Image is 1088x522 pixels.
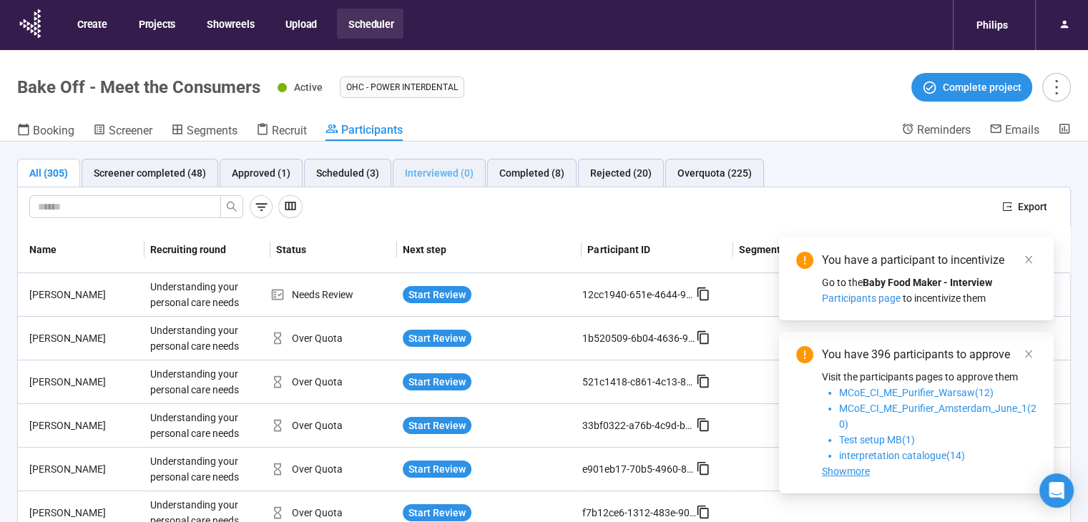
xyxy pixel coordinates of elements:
[144,448,252,491] div: Understanding your personal care needs
[325,122,403,141] a: Participants
[337,9,403,39] button: Scheduler
[24,330,144,346] div: [PERSON_NAME]
[582,330,696,346] div: 1b520509-6b04-4636-9252-9d645aa509dc
[346,80,458,94] span: OHC - Power Interdental
[1047,77,1066,97] span: more
[66,9,117,39] button: Create
[274,9,327,39] button: Upload
[195,9,264,39] button: Showreels
[270,227,397,273] th: Status
[911,73,1032,102] button: Complete project
[294,82,323,93] span: Active
[405,165,474,181] div: Interviewed (0)
[403,504,471,521] button: Start Review
[582,418,696,433] div: 33bf0322-a76b-4c9d-b958-7d9058181c47
[24,505,144,521] div: [PERSON_NAME]
[397,227,582,273] th: Next step
[408,505,466,521] span: Start Review
[272,124,307,137] span: Recruit
[270,418,397,433] div: Over Quota
[341,123,403,137] span: Participants
[1024,349,1034,359] span: close
[187,124,237,137] span: Segments
[582,227,733,273] th: Participant ID
[796,252,813,269] span: exclamation-circle
[17,77,260,97] h1: Bake Off - Meet the Consumers
[582,287,696,302] div: 12cc1940-651e-4644-9394-3f4887b08bcb
[796,346,813,363] span: exclamation-circle
[127,9,185,39] button: Projects
[582,505,696,521] div: f7b12ce6-1312-483e-908e-03dacc0cce56
[33,124,74,137] span: Booking
[677,165,752,181] div: Overquota (225)
[232,165,290,181] div: Approved (1)
[1042,73,1071,102] button: more
[408,418,466,433] span: Start Review
[1039,473,1074,508] div: Open Intercom Messenger
[24,287,144,302] div: [PERSON_NAME]
[1005,123,1039,137] span: Emails
[1002,202,1012,212] span: export
[968,11,1016,39] div: Philips
[220,195,243,218] button: search
[270,374,397,390] div: Over Quota
[408,330,466,346] span: Start Review
[917,123,971,137] span: Reminders
[270,505,397,521] div: Over Quota
[270,330,397,346] div: Over Quota
[403,373,471,390] button: Start Review
[839,387,994,398] span: MCoE_CI_ME_Purifier_Warsaw(12)
[403,417,471,434] button: Start Review
[822,369,1036,385] p: Visit the participants pages to approve them
[226,201,237,212] span: search
[403,461,471,478] button: Start Review
[1024,255,1034,265] span: close
[582,461,696,477] div: e901eb17-70b5-4960-8b01-5181b65d1649
[839,403,1036,430] span: MCoE_CI_ME_Purifier_Amsterdam_June_1(20)
[1018,199,1047,215] span: Export
[17,122,74,141] a: Booking
[24,461,144,477] div: [PERSON_NAME]
[144,227,271,273] th: Recruiting round
[989,122,1039,139] a: Emails
[822,252,1036,269] div: You have a participant to incentivize
[93,122,152,141] a: Screener
[144,273,252,316] div: Understanding your personal care needs
[822,292,901,304] span: Participants page
[839,434,915,445] span: Test setup MB(1)
[863,277,992,288] strong: Baby Food Maker - Interview
[270,287,397,302] div: Needs Review
[24,374,144,390] div: [PERSON_NAME]
[144,404,252,447] div: Understanding your personal care needs
[408,374,466,390] span: Start Review
[29,165,68,181] div: All (305)
[943,79,1021,95] span: Complete project
[171,122,237,141] a: Segments
[991,195,1059,218] button: exportExport
[256,122,307,141] a: Recruit
[270,461,397,477] div: Over Quota
[144,360,252,403] div: Understanding your personal care needs
[822,346,1036,363] div: You have 396 participants to approve
[582,374,696,390] div: 521c1418-c861-4c13-84b9-040ea1450537
[109,124,152,137] span: Screener
[499,165,564,181] div: Completed (8)
[24,418,144,433] div: [PERSON_NAME]
[144,317,252,360] div: Understanding your personal care needs
[18,227,144,273] th: Name
[94,165,206,181] div: Screener completed (48)
[408,461,466,477] span: Start Review
[733,227,901,273] th: Segments
[822,466,870,477] span: Showmore
[316,165,379,181] div: Scheduled (3)
[403,286,471,303] button: Start Review
[403,330,471,347] button: Start Review
[590,165,652,181] div: Rejected (20)
[901,122,971,139] a: Reminders
[408,287,466,302] span: Start Review
[839,450,965,461] span: interpretation catalogue(14)
[822,275,1036,306] div: Go to the to incentivize them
